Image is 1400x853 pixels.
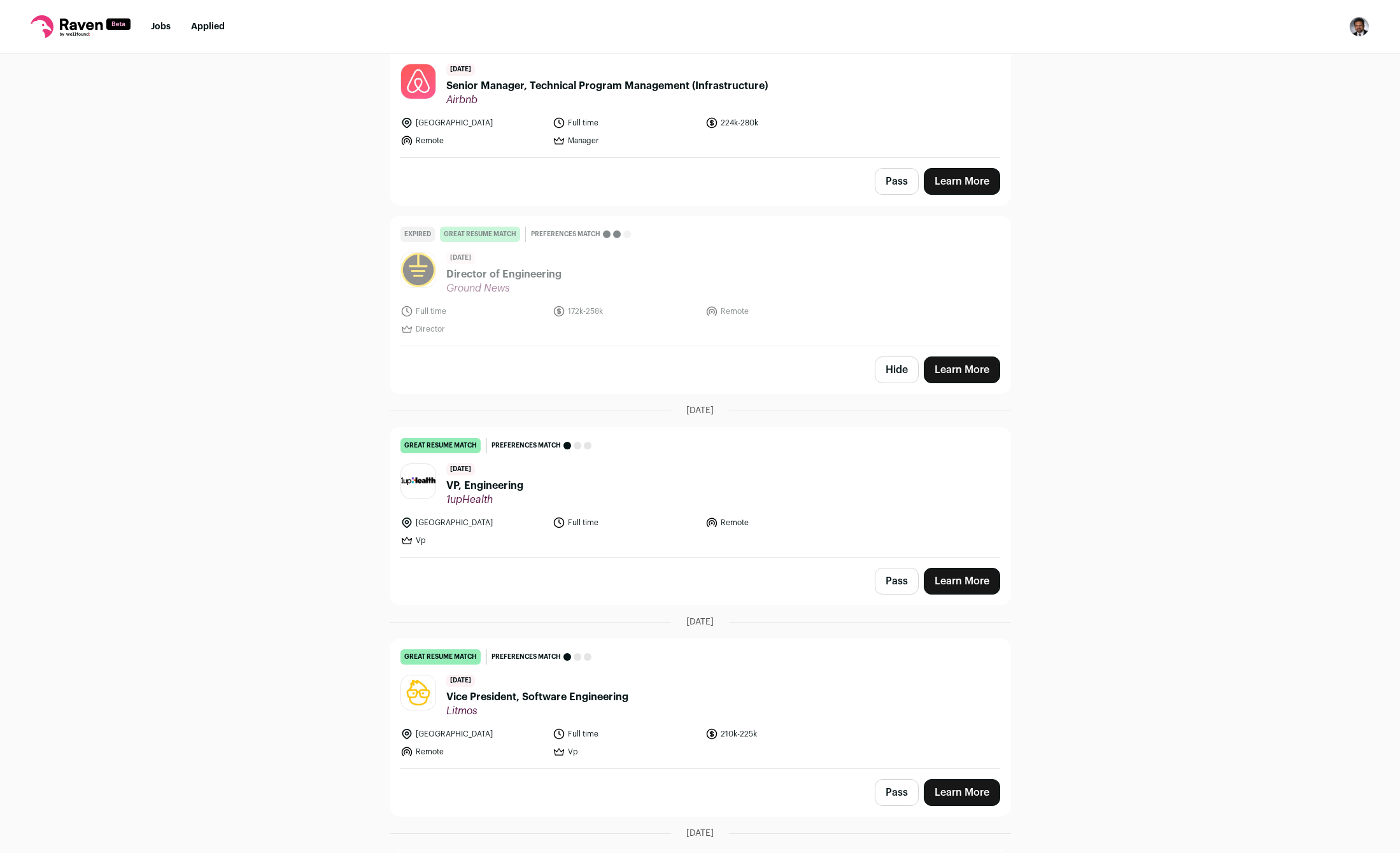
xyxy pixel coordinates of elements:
[875,356,919,383] button: Hide
[400,438,481,453] div: great resume match
[924,568,1000,595] a: Learn More
[446,267,562,282] span: Director of Engineering
[401,675,435,710] img: dcb83a191de989e14dd4f19e62221dfb602084d9278d72f687d76a23c3883bbb.jpg
[446,252,475,264] span: [DATE]
[875,168,919,195] button: Pass
[705,116,851,129] li: 224k-280k
[400,516,546,529] li: [GEOGRAPHIC_DATA]
[401,253,435,287] img: 3b6081cd230da5367e2623a21f524a2c0a621b8b1f52559e0cb15404a1b2d438.png
[924,779,1000,806] a: Learn More
[440,227,520,242] div: great resume match
[446,78,768,94] span: Senior Manager, Technical Program Management (Infrastructure)
[446,689,628,705] span: Vice President, Software Engineering
[390,216,1010,346] a: Expired great resume match Preferences match [DATE] Director of Engineering Ground News Full time...
[705,728,851,740] li: 210k-225k
[400,745,546,758] li: Remote
[390,639,1010,768] a: great resume match Preferences match [DATE] Vice President, Software Engineering Litmos [GEOGRAPH...
[686,616,714,628] span: [DATE]
[705,516,851,529] li: Remote
[553,305,698,318] li: 172k-258k
[446,675,475,687] span: [DATE]
[446,478,523,493] span: VP, Engineering
[1349,17,1369,37] button: Open dropdown
[191,22,225,31] a: Applied
[553,516,698,529] li: Full time
[531,228,600,241] span: Preferences match
[400,305,546,318] li: Full time
[400,534,546,547] li: Vp
[400,323,546,335] li: Director
[446,463,475,476] span: [DATE]
[446,94,768,106] span: Airbnb
[705,305,851,318] li: Remote
[553,728,698,740] li: Full time
[686,827,714,840] span: [DATE]
[553,745,698,758] li: Vp
[553,134,698,147] li: Manager
[924,356,1000,383] a: Learn More
[446,705,628,717] span: Litmos
[875,779,919,806] button: Pass
[400,728,546,740] li: [GEOGRAPHIC_DATA]
[390,28,1010,157] a: great resume match Preferences match [DATE] Senior Manager, Technical Program Management (Infrast...
[446,493,523,506] span: 1upHealth
[491,439,561,452] span: Preferences match
[1349,17,1369,37] img: 2813861-medium_jpg
[151,22,171,31] a: Jobs
[686,404,714,417] span: [DATE]
[875,568,919,595] button: Pass
[400,134,546,147] li: Remote
[400,116,546,129] li: [GEOGRAPHIC_DATA]
[400,227,435,242] div: Expired
[491,651,561,663] span: Preferences match
[446,282,562,295] span: Ground News
[401,477,435,485] img: 4a509b5cc1c4cb98792af3081d00a790fb83f9b0e4980aaf27b84aa0109249fe.jpg
[390,428,1010,557] a: great resume match Preferences match [DATE] VP, Engineering 1upHealth [GEOGRAPHIC_DATA] Full time...
[401,64,435,99] img: 7ce577d4c60d86e6b0596865b4382bfa94f83f1f30dc48cf96374cf203c6e0db.jpg
[924,168,1000,195] a: Learn More
[446,64,475,76] span: [DATE]
[553,116,698,129] li: Full time
[400,649,481,665] div: great resume match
